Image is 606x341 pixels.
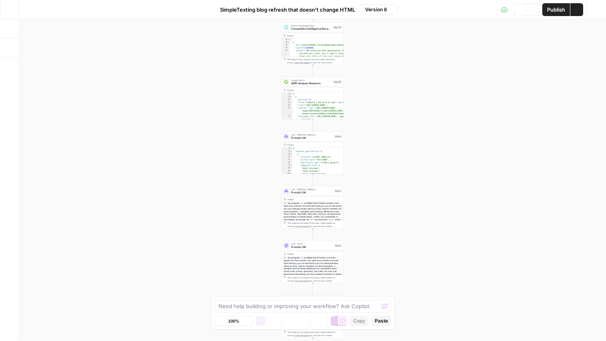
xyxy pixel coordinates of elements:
[333,26,342,29] div: Step 24
[287,89,333,92] div: Output
[282,107,292,115] div: 6
[282,202,343,242] div: <!-- wp:paragraph --> <p>Mailjet Email Previews provides cross-client inbox previews and email cl...
[208,3,360,16] button: SimpleTexting blog refresh that doesn't change HTML
[287,252,333,256] div: Output
[290,150,292,153] span: Toggle code folding, rows 2 through 153
[372,316,391,326] button: Paste
[220,6,355,14] span: SimpleTexting blog refresh that doesn't change HTML
[282,158,292,161] div: 5
[362,4,398,15] button: Version 6
[282,49,290,285] div: 5
[312,65,313,77] g: Edge from step_24 to step_25
[291,245,333,249] span: Prompt LLM
[290,93,292,95] span: Toggle code folding, rows 1 through 154
[282,47,290,49] div: 4
[282,164,292,167] div: 7
[282,153,292,156] div: 3
[282,44,290,47] div: 3
[295,61,310,64] span: Copy the output
[287,41,290,44] span: Toggle code folding, rows 2 through 6
[312,283,313,295] g: Edge from step_8 to step_10
[282,115,292,121] div: 7
[334,135,342,138] div: Step 6
[290,95,292,98] span: Toggle code folding, rows 2 through 14
[282,41,290,44] div: 2
[282,241,344,283] div: LLM · GPT-5Prompt LLMStep 8Output<!-- wp:paragraph --> <p>Mailjet Email Previews is an email prev...
[291,242,333,246] span: LLM · GPT-5
[287,331,342,337] div: This output is too large & has been abbreviated for review. to view the full content.
[295,334,310,337] span: Copy the output
[282,104,292,107] div: 5
[282,170,292,173] div: 9
[365,6,387,13] span: Version 6
[287,221,342,228] div: This output is too large & has been abbreviated for review. to view the full content.
[312,120,313,131] g: Edge from step_25 to step_6
[295,280,310,282] span: Copy the output
[295,225,310,227] span: Copy the output
[282,295,344,338] div: LLM · GPT-5Prompt LLMStep 10Output<!-- wp:paragraph --> <p>Mailjet Email Previews is an email pre...
[290,153,292,156] span: Toggle code folding, rows 3 through 16
[291,188,333,191] span: LLM · [PERSON_NAME] 4
[291,24,331,27] span: Search Knowledge Base
[542,3,570,16] button: Publish
[287,198,333,201] div: Output
[282,38,290,41] div: 1
[312,10,313,22] g: Edge from start to step_24
[282,77,344,120] div: Google SearchSERP Analysis ResearchStep 25Output[ { "position":1, "title":"Keyword | One word to ...
[282,93,292,95] div: 1
[282,132,344,174] div: LLM · [PERSON_NAME] 4Prompt LLMStep 6Output{ "keyword_opportunities":[ { "location":"<p>TEST DREW...
[282,98,292,101] div: 3
[353,317,365,325] span: Copy
[282,186,344,229] div: LLM · [PERSON_NAME] 4Prompt LLMStep 7Output<!-- wp:paragraph --> <p>Mailjet Email Previews provid...
[287,276,342,282] div: This output is too large & has been abbreviated for review. to view the full content.
[282,150,292,153] div: 2
[291,133,333,136] span: LLM · [PERSON_NAME] 4
[312,174,313,186] g: Edge from step_6 to step_7
[282,147,292,150] div: 1
[291,191,333,195] span: Prompt LLM
[287,143,333,146] div: Output
[291,81,331,85] span: SERP Analysis Research
[547,6,565,14] span: Publish
[287,34,333,37] div: Output
[282,22,344,65] div: Search Knowledge BaseCompetitive Intelligence ResearchStep 24Output[ { "id":"vsdid:6548465:rid:GA...
[291,79,331,82] span: Google Search
[287,58,342,64] div: This output is too large & has been abbreviated for review. to view the full content.
[282,156,292,158] div: 4
[282,256,343,300] div: <!-- wp:paragraph --> <p>Mailjet Email Previews is an email preview tool that provides cross-clie...
[290,147,292,150] span: Toggle code folding, rows 1 through 401
[333,80,342,84] div: Step 25
[290,164,292,167] span: Toggle code folding, rows 7 through 13
[282,167,292,170] div: 8
[282,95,292,98] div: 2
[282,173,292,175] div: 10
[291,136,333,140] span: Prompt LLM
[287,38,290,41] span: Toggle code folding, rows 1 through 7
[312,229,313,240] g: Edge from step_7 to step_8
[282,161,292,164] div: 6
[282,101,292,104] div: 4
[334,244,342,248] div: Step 8
[375,317,388,325] span: Paste
[291,27,331,31] span: Competitive Intelligence Research
[334,189,342,193] div: Step 7
[350,316,368,326] button: Copy
[228,318,239,324] span: 100%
